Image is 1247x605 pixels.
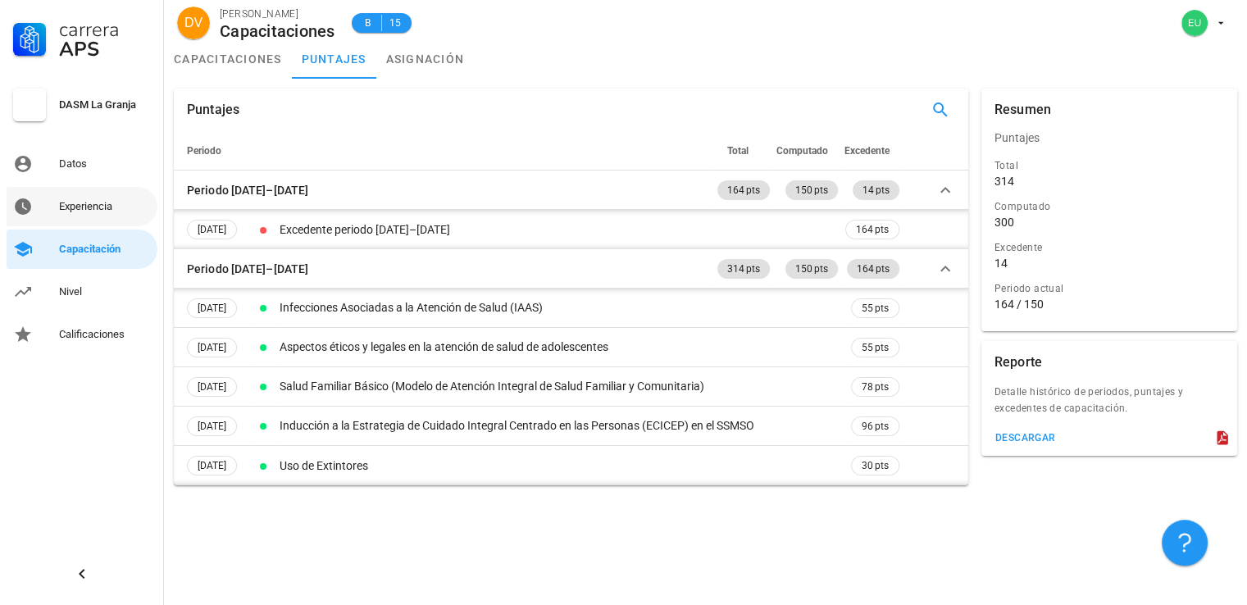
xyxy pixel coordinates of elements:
div: Periodo [DATE]–[DATE] [187,260,308,278]
td: Salud Familiar Básico (Modelo de Atención Integral de Salud Familiar y Comunitaria) [276,367,848,407]
span: 164 pts [856,221,889,239]
td: Infecciones Asociadas a la Atención de Salud (IAAS) [276,289,848,328]
span: [DATE] [198,457,226,475]
a: Calificaciones [7,315,157,354]
div: Puntajes [981,118,1237,157]
span: 314 pts [727,259,760,279]
div: Detalle histórico de periodos, puntajes y excedentes de capacitación. [981,384,1237,426]
a: Datos [7,144,157,184]
a: Nivel [7,272,157,312]
div: Computado [994,198,1224,215]
span: 96 pts [862,418,889,434]
span: Periodo [187,145,221,157]
th: Total [714,131,773,171]
th: Excedente [841,131,903,171]
td: Inducción a la Estrategia de Cuidado Integral Centrado en las Personas (ECICEP) en el SSMSO [276,407,848,446]
span: B [362,15,375,31]
span: 14 pts [862,180,890,200]
div: DASM La Granja [59,98,151,111]
td: Aspectos éticos y legales en la atención de salud de adolescentes [276,328,848,367]
button: descargar [988,426,1063,449]
div: Excedente [994,239,1224,256]
span: 78 pts [862,379,889,395]
a: Capacitación [7,230,157,269]
span: 164 pts [857,259,890,279]
span: 55 pts [862,300,889,316]
div: avatar [1181,10,1208,36]
a: capacitaciones [164,39,292,79]
div: 314 [994,174,1014,189]
span: [DATE] [198,417,226,435]
div: Periodo actual [994,280,1224,297]
div: APS [59,39,151,59]
div: avatar [177,7,210,39]
span: 150 pts [795,259,828,279]
div: Capacitaciones [220,22,335,40]
span: [DATE] [198,299,226,317]
a: puntajes [292,39,376,79]
div: Periodo [DATE]–[DATE] [187,181,308,199]
span: [DATE] [198,339,226,357]
div: Total [994,157,1224,174]
div: Puntajes [187,89,239,131]
div: 14 [994,256,1008,271]
div: Resumen [994,89,1051,131]
div: 300 [994,215,1014,230]
a: Experiencia [7,187,157,226]
span: 30 pts [862,457,889,474]
div: Capacitación [59,243,151,256]
th: Periodo [174,131,714,171]
div: Reporte [994,341,1042,384]
span: 150 pts [795,180,828,200]
span: Excedente [844,145,890,157]
div: Datos [59,157,151,171]
span: [DATE] [198,221,226,239]
span: Total [727,145,749,157]
div: 164 / 150 [994,297,1224,312]
div: Carrera [59,20,151,39]
span: 55 pts [862,339,889,356]
a: asignación [376,39,475,79]
span: [DATE] [198,378,226,396]
div: Calificaciones [59,328,151,341]
td: Excedente periodo [DATE]–[DATE] [276,210,842,249]
span: 15 [389,15,402,31]
div: Experiencia [59,200,151,213]
span: Computado [776,145,828,157]
th: Computado [773,131,841,171]
span: DV [184,7,203,39]
span: 164 pts [727,180,760,200]
div: Nivel [59,285,151,298]
div: [PERSON_NAME] [220,6,335,22]
td: Uso de Extintores [276,446,848,485]
div: descargar [994,432,1056,444]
